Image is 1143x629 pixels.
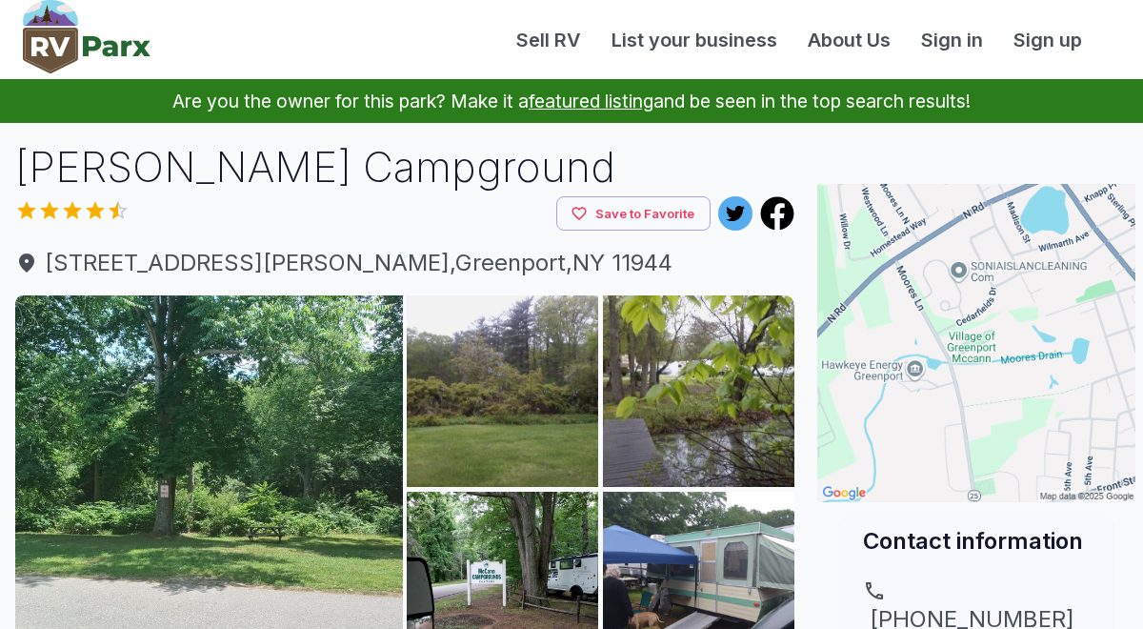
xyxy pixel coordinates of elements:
[501,26,596,54] a: Sell RV
[792,26,906,54] a: About Us
[23,79,1120,123] p: Are you the owner for this park? Make it a and be seen in the top search results!
[15,138,794,196] h1: [PERSON_NAME] Campground
[596,26,792,54] a: List your business
[906,26,998,54] a: Sign in
[15,246,794,280] a: [STREET_ADDRESS][PERSON_NAME],Greenport,NY 11944
[407,295,598,487] img: AAcXr8oPwpWS0AvyYa7DaGX569uSSsahLJKxzsEwvec7TI9gvVb4-qnnqPDWotD4QK1EJI_1E49eCNKWDMCpZRWlRB2NYJCIP...
[817,184,1135,502] img: Map for McCann's Campground
[556,196,711,232] button: Save to Favorite
[529,90,653,112] a: featured listing
[863,525,1090,557] h2: Contact information
[603,295,794,487] img: AAcXr8rxR1XHHfEIQdxG-SizBmifY8elRvE6K0ihl88k4NJS_hs9Xb4Ipy68pB2qoWoc-QruL334AFsN3YfsRHGVqJVbdBbBR...
[998,26,1097,54] a: Sign up
[15,246,794,280] span: [STREET_ADDRESS][PERSON_NAME] , Greenport , NY 11944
